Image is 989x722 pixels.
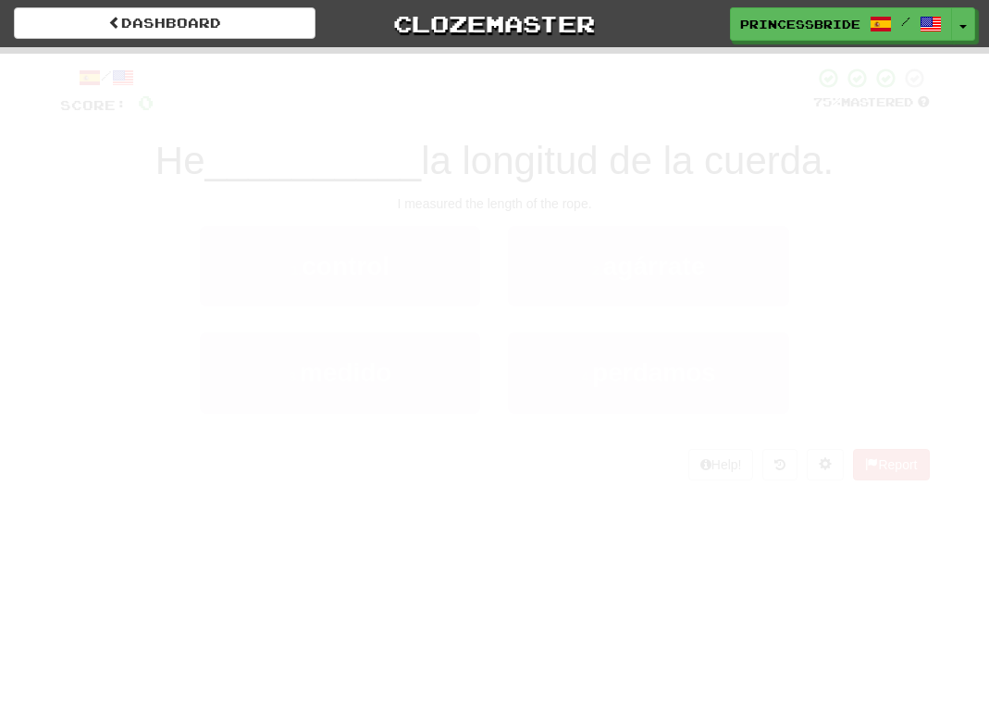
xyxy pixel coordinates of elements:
[592,263,603,278] small: 2 .
[508,226,788,306] button: 2.agárrate
[901,15,910,28] span: /
[60,67,154,90] div: /
[405,52,522,70] span: Incorrect
[592,358,716,387] span: perdamos
[164,52,254,70] span: Correct
[300,49,315,71] span: 0
[740,16,860,32] span: princessbride
[205,139,422,182] span: __________
[289,369,300,384] small: 3 .
[688,449,754,480] button: Help!
[508,332,788,413] button: 4.perdamos
[60,97,127,113] span: Score:
[155,139,205,182] span: He
[291,263,303,278] small: 1 .
[762,449,797,480] button: Round history (alt+y)
[674,52,738,70] span: To go
[603,252,706,280] span: agárrate
[813,94,930,111] div: Mastered
[568,49,584,71] span: 0
[581,369,592,384] small: 4 .
[853,449,929,480] button: Report
[200,226,480,306] button: 1.control
[421,139,834,182] span: la longitud de la cuerda.
[200,332,480,413] button: 3.medido
[302,252,389,280] span: control
[813,94,841,109] span: 75 %
[14,7,315,39] a: Dashboard
[138,91,154,114] span: 0
[60,194,930,213] div: I measured the length of the rope.
[343,7,645,40] a: Clozemaster
[784,49,815,71] span: 10
[730,7,952,41] a: princessbride /
[300,358,392,387] span: medido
